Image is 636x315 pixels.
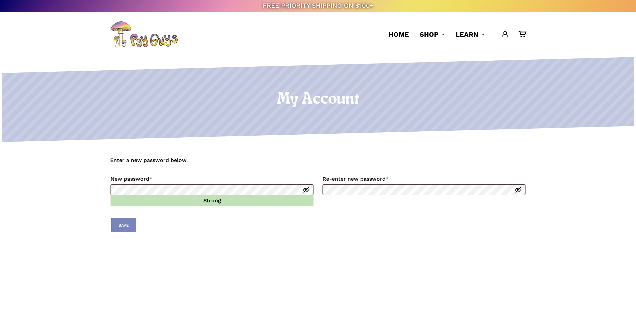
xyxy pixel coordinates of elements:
img: PsyGuys [110,21,178,48]
div: Strong [111,195,313,207]
a: Learn [456,30,485,39]
a: Cart [518,31,526,38]
label: New password [111,174,313,184]
a: Home [389,30,409,39]
span: Shop [420,30,438,38]
button: Save [111,218,136,232]
a: Shop [420,30,445,39]
label: Re-enter new password [323,174,525,184]
span: Home [389,30,409,38]
span: Learn [456,30,478,38]
p: Enter a new password below. [110,156,526,173]
button: Show password [302,186,310,193]
nav: Main Menu [383,12,526,57]
button: Show password [514,186,522,193]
